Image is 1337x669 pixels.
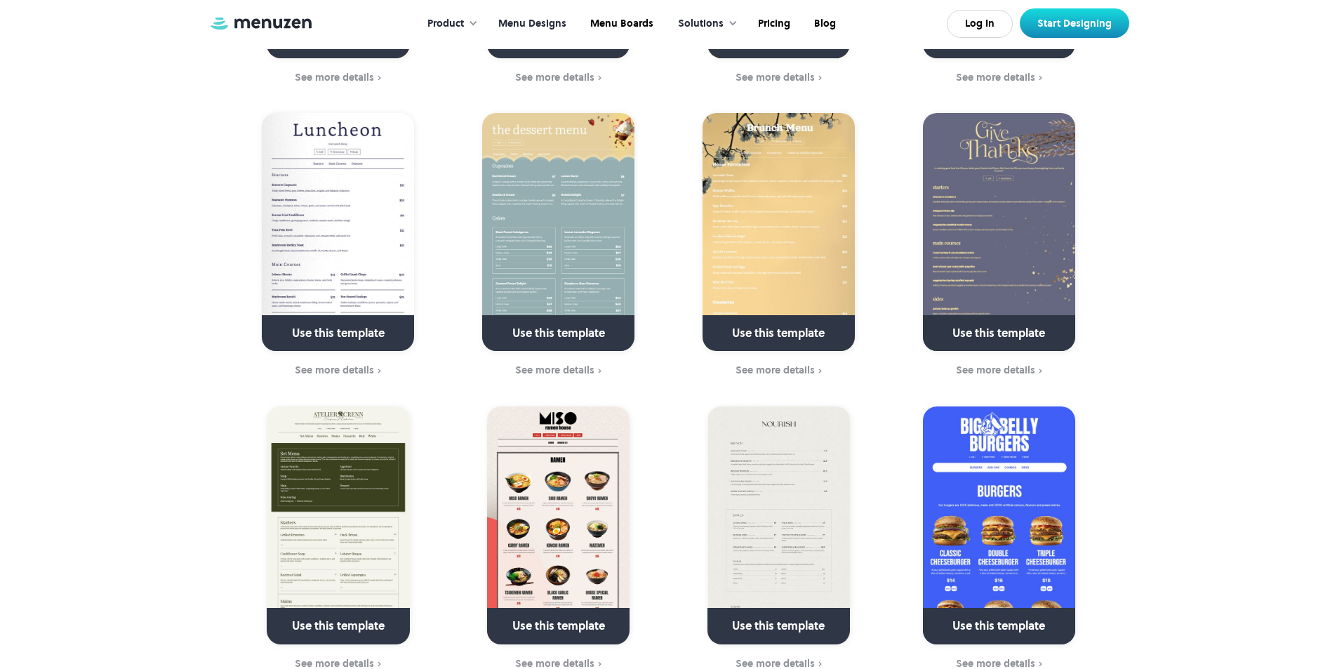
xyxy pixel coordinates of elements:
div: Solutions [664,2,745,46]
div: See more details [736,364,815,376]
a: See more details [677,70,880,86]
a: See more details [898,363,1100,378]
a: Log In [947,10,1013,38]
a: See more details [457,363,660,378]
a: Use this template [262,113,414,351]
div: See more details [515,364,594,376]
a: Use this template [707,406,850,644]
a: Use this template [482,113,634,351]
a: Use this template [487,406,630,644]
a: Pricing [745,2,801,46]
div: See more details [956,658,1035,669]
div: See more details [736,72,815,83]
a: See more details [677,363,880,378]
div: Product [427,16,464,32]
div: See more details [295,658,374,669]
a: Blog [801,2,846,46]
div: See more details [515,658,594,669]
div: See more details [295,364,374,376]
a: Menu Boards [577,2,664,46]
div: See more details [956,72,1035,83]
div: See more details [956,364,1035,376]
a: Start Designing [1020,8,1129,38]
div: Solutions [678,16,724,32]
div: See more details [515,72,594,83]
a: See more details [457,70,660,86]
a: See more details [237,363,440,378]
a: Use this template [703,113,855,351]
a: Use this template [923,113,1075,351]
a: Use this template [923,406,1075,644]
a: Use this template [267,406,409,644]
div: See more details [736,658,815,669]
div: Product [413,2,485,46]
div: See more details [295,72,374,83]
a: Menu Designs [485,2,577,46]
a: See more details [237,70,440,86]
a: See more details [898,70,1100,86]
